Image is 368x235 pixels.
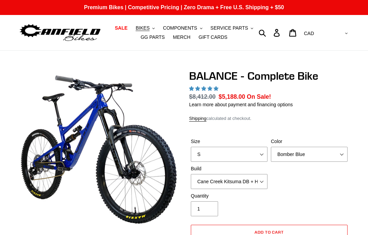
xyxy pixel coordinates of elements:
img: Canfield Bikes [19,22,102,43]
span: SERVICE PARTS [211,25,248,31]
button: BIKES [132,23,158,33]
button: COMPONENTS [159,23,205,33]
img: BALANCE - Complete Bike [20,71,178,228]
a: Learn more about payment and financing options [189,102,293,107]
s: $8,412.00 [189,93,216,100]
label: Build [191,165,267,172]
div: calculated at checkout. [189,115,349,122]
span: COMPONENTS [163,25,197,31]
span: 5.00 stars [189,86,220,91]
span: MERCH [173,34,190,40]
a: GIFT CARDS [195,33,231,42]
span: BIKES [136,25,150,31]
a: SALE [111,23,131,33]
label: Color [271,138,348,145]
span: $5,188.00 [219,93,245,100]
label: Quantity [191,192,267,200]
h1: BALANCE - Complete Bike [189,69,349,82]
span: GIFT CARDS [199,34,228,40]
span: On Sale! [247,92,271,101]
span: GG PARTS [141,34,165,40]
a: GG PARTS [137,33,168,42]
a: Shipping [189,116,206,122]
span: Add to cart [255,230,284,235]
label: Size [191,138,267,145]
button: SERVICE PARTS [207,23,257,33]
span: SALE [115,25,127,31]
a: MERCH [170,33,194,42]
